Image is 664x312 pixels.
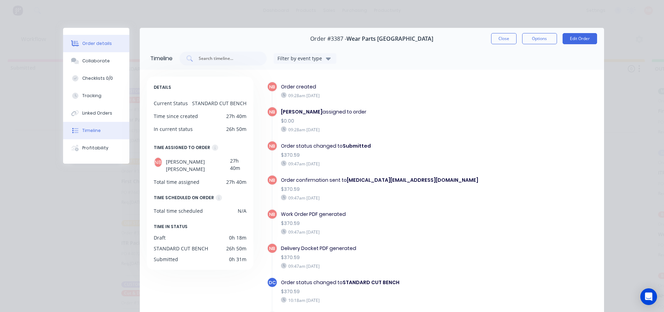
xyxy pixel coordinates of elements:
[269,143,275,149] span: NB
[154,194,214,202] div: TIME SCHEDULED ON ORDER
[154,234,166,241] div: Draft
[150,54,173,63] div: Timeline
[63,139,129,157] button: Profitability
[82,145,108,151] div: Profitability
[269,245,275,252] span: NB
[229,234,246,241] div: 0h 18m
[281,297,484,303] div: 10:18am [DATE]
[82,110,112,116] div: Linked Orders
[82,93,101,99] div: Tracking
[154,100,188,107] div: Current Status
[281,108,484,116] div: assigned to order
[277,55,324,62] div: Filter by event type
[522,33,557,44] button: Options
[63,104,129,122] button: Linked Orders
[154,125,193,133] div: In current status
[82,75,113,81] div: Checklists 0/0
[192,100,246,107] div: STANDARD CUT BENCH
[63,35,129,52] button: Order details
[281,186,484,193] div: $370.59
[226,125,246,133] div: 26h 50m
[281,279,484,286] div: Order status changed to
[281,142,484,150] div: Order status changed to
[269,279,276,286] span: DC
[281,117,484,125] div: $0.00
[63,70,129,87] button: Checklists 0/0
[166,157,230,173] span: [PERSON_NAME] [PERSON_NAME]
[281,263,484,269] div: 09:47am [DATE]
[281,151,484,159] div: $370.59
[229,256,246,263] div: 0h 31m
[281,177,484,184] div: Order confirmation sent to
[281,108,322,115] b: [PERSON_NAME]
[154,245,208,252] div: STANDARD CUT BENCH
[343,279,399,286] b: STANDARD CUT BENCH
[82,58,110,64] div: Collaborate
[563,33,597,44] button: Edit Order
[226,245,246,252] div: 26h 50m
[281,229,484,235] div: 09:47am [DATE]
[269,211,275,218] span: NB
[281,220,484,227] div: $370.59
[154,112,198,120] div: Time since created
[347,177,478,184] b: [MEDICAL_DATA][EMAIL_ADDRESS][DOMAIN_NAME]
[274,53,336,64] button: Filter by event type
[346,36,433,42] span: Wear Parts [GEOGRAPHIC_DATA]
[491,33,517,44] button: Close
[154,157,162,167] div: NB
[281,288,484,295] div: $370.59
[281,254,484,261] div: $370.59
[281,245,484,252] div: Delivery Docket PDF generated
[63,87,129,104] button: Tracking
[226,112,246,120] div: 27h 40m
[82,40,112,47] div: Order details
[281,195,484,201] div: 09:47am [DATE]
[281,92,484,99] div: 09:28am [DATE]
[154,223,188,231] span: TIME IN STATUS
[281,211,484,218] div: Work Order PDF generated
[154,256,178,263] div: Submitted
[269,177,275,184] span: NB
[154,207,203,214] div: Total time scheduled
[269,84,275,90] span: NB
[281,126,484,133] div: 09:28am [DATE]
[343,142,371,149] b: Submitted
[310,36,346,42] span: Order #3387 -
[281,83,484,91] div: Order created
[640,288,657,305] div: Open Intercom Messenger
[281,161,484,167] div: 09:47am [DATE]
[198,55,256,62] input: Search timeline...
[269,109,275,115] span: NB
[238,207,246,214] div: N/A
[154,178,199,186] div: Total time assigned
[230,157,246,173] div: 27h 40m
[63,122,129,139] button: Timeline
[63,52,129,70] button: Collaborate
[154,144,210,151] div: TIME ASSIGNED TO ORDER
[226,178,246,186] div: 27h 40m
[82,127,101,134] div: Timeline
[154,84,171,91] span: DETAILS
